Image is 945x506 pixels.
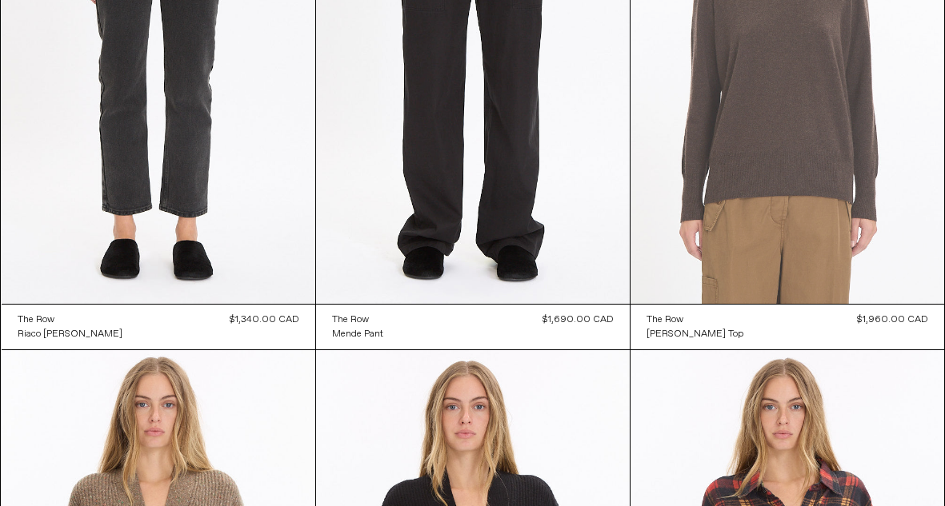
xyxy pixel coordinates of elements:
div: $1,960.00 CAD [857,313,928,327]
div: The Row [332,313,369,327]
a: Riaco [PERSON_NAME] [18,327,122,341]
div: Mende Pant [332,328,383,341]
div: The Row [647,313,683,327]
div: $1,690.00 CAD [543,313,614,327]
div: [PERSON_NAME] Top [647,328,743,341]
a: [PERSON_NAME] Top [647,327,743,341]
a: The Row [18,313,122,327]
div: The Row [18,313,54,327]
a: The Row [332,313,383,327]
a: Mende Pant [332,327,383,341]
a: The Row [647,313,743,327]
div: $1,340.00 CAD [230,313,299,327]
div: Riaco [PERSON_NAME] [18,328,122,341]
